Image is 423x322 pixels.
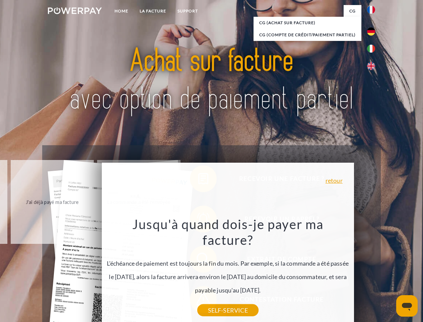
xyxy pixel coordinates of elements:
[172,5,204,17] a: Support
[109,5,134,17] a: Home
[15,197,90,206] div: J'ai déjà payé ma facture
[105,216,350,310] div: L'échéance de paiement est toujours la fin du mois. Par exemple, si la commande a été passée le [...
[326,177,343,183] a: retour
[254,29,361,41] a: CG (Compte de crédit/paiement partiel)
[367,62,375,70] img: en
[367,28,375,36] img: de
[396,295,418,317] iframe: Bouton de lancement de la fenêtre de messagerie
[197,304,259,316] a: SELF-SERVICE
[134,5,172,17] a: LA FACTURE
[105,216,350,248] h3: Jusqu'à quand dois-je payer ma facture?
[254,17,361,29] a: CG (achat sur facture)
[367,6,375,14] img: fr
[48,7,102,14] img: logo-powerpay-white.svg
[344,5,361,17] a: CG
[64,32,359,128] img: title-powerpay_fr.svg
[367,45,375,53] img: it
